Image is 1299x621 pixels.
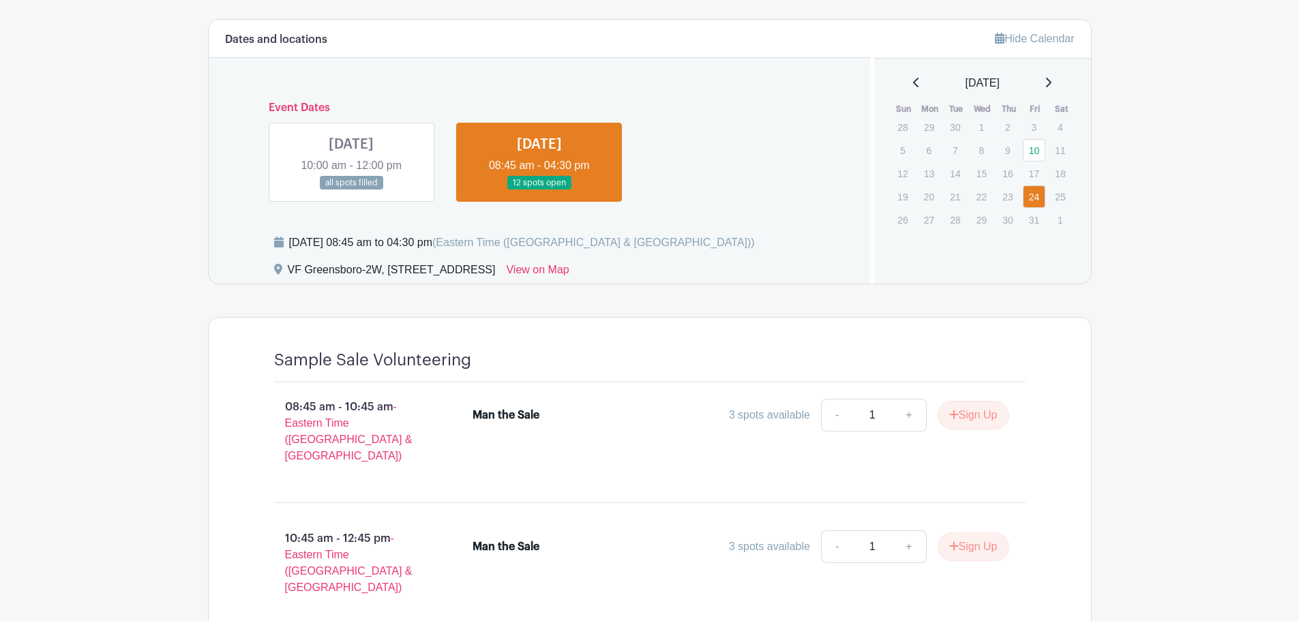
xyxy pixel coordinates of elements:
[970,163,993,184] p: 15
[943,102,970,116] th: Tue
[1023,163,1045,184] p: 17
[938,532,1009,561] button: Sign Up
[225,33,327,46] h6: Dates and locations
[966,75,1000,91] span: [DATE]
[918,186,940,207] p: 20
[473,539,539,555] div: Man the Sale
[891,209,914,230] p: 26
[996,209,1019,230] p: 30
[918,140,940,161] p: 6
[252,525,451,601] p: 10:45 am - 12:45 pm
[506,262,569,284] a: View on Map
[288,262,496,284] div: VF Greensboro-2W, [STREET_ADDRESS]
[432,237,755,248] span: (Eastern Time ([GEOGRAPHIC_DATA] & [GEOGRAPHIC_DATA]))
[891,102,917,116] th: Sun
[821,399,852,431] a: -
[1022,102,1049,116] th: Fri
[944,117,966,138] p: 30
[729,539,810,555] div: 3 spots available
[892,399,926,431] a: +
[970,186,993,207] p: 22
[1048,102,1075,116] th: Sat
[996,163,1019,184] p: 16
[944,186,966,207] p: 21
[995,33,1074,44] a: Hide Calendar
[285,401,413,461] span: - Eastern Time ([GEOGRAPHIC_DATA] & [GEOGRAPHIC_DATA])
[944,163,966,184] p: 14
[1023,139,1045,162] a: 10
[996,140,1019,161] p: 9
[970,102,996,116] th: Wed
[891,186,914,207] p: 19
[970,209,993,230] p: 29
[996,186,1019,207] p: 23
[1049,163,1071,184] p: 18
[970,140,993,161] p: 8
[1023,117,1045,138] p: 3
[473,407,539,423] div: Man the Sale
[1049,140,1071,161] p: 11
[918,209,940,230] p: 27
[970,117,993,138] p: 1
[729,407,810,423] div: 3 spots available
[944,140,966,161] p: 7
[944,209,966,230] p: 28
[891,140,914,161] p: 5
[274,350,471,370] h4: Sample Sale Volunteering
[918,117,940,138] p: 29
[285,532,413,593] span: - Eastern Time ([GEOGRAPHIC_DATA] & [GEOGRAPHIC_DATA])
[1049,186,1071,207] p: 25
[258,102,822,115] h6: Event Dates
[821,530,852,563] a: -
[891,117,914,138] p: 28
[917,102,944,116] th: Mon
[996,117,1019,138] p: 2
[1049,117,1071,138] p: 4
[252,393,451,470] p: 08:45 am - 10:45 am
[891,163,914,184] p: 12
[918,163,940,184] p: 13
[892,530,926,563] a: +
[938,401,1009,429] button: Sign Up
[1023,185,1045,208] a: 24
[289,234,755,251] div: [DATE] 08:45 am to 04:30 pm
[996,102,1022,116] th: Thu
[1049,209,1071,230] p: 1
[1023,209,1045,230] p: 31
